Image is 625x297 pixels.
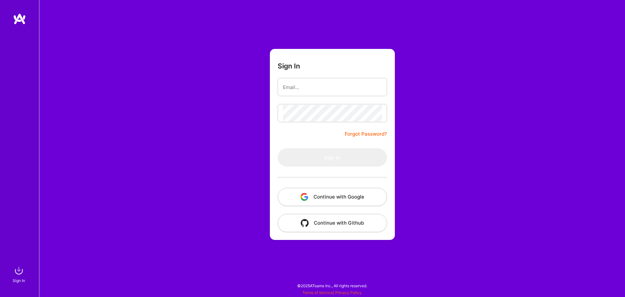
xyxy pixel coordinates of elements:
[301,219,309,227] img: icon
[14,264,25,284] a: sign inSign In
[278,148,387,167] button: Sign In
[302,290,362,295] span: |
[278,214,387,232] button: Continue with Github
[39,277,625,294] div: © 2025 ATeams Inc., All rights reserved.
[12,264,25,277] img: sign in
[278,188,387,206] button: Continue with Google
[300,193,308,201] img: icon
[335,290,362,295] a: Privacy Policy
[278,62,300,70] h3: Sign In
[302,290,333,295] a: Terms of Service
[345,130,387,138] a: Forgot Password?
[13,277,25,284] div: Sign In
[13,13,26,25] img: logo
[283,79,382,96] input: Email...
